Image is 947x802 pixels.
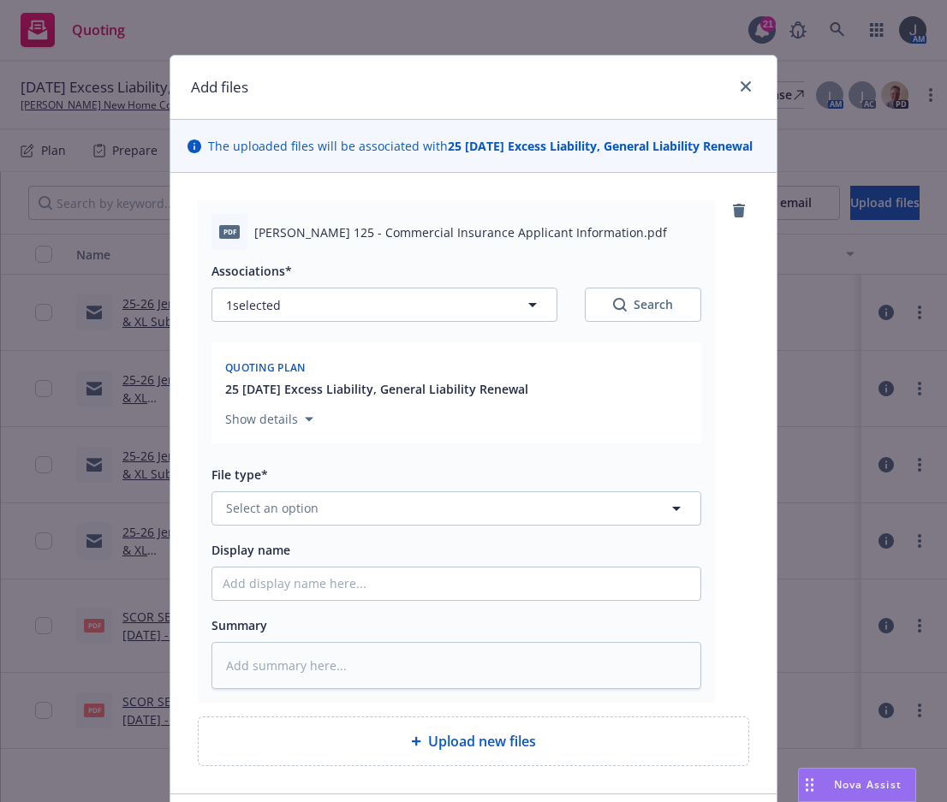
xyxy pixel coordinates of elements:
[729,200,749,221] a: remove
[218,409,320,430] button: Show details
[212,567,700,600] input: Add display name here...
[198,716,749,766] div: Upload new files
[225,380,528,398] button: 25 [DATE] Excess Liability, General Liability Renewal
[191,76,248,98] h1: Add files
[219,225,240,238] span: pdf
[613,296,673,313] div: Search
[211,288,557,322] button: 1selected
[211,466,268,483] span: File type*
[211,617,267,633] span: Summary
[226,296,281,314] span: 1 selected
[799,769,820,801] div: Drag to move
[254,223,667,241] span: [PERSON_NAME] 125 - Commercial Insurance Applicant Information.pdf
[585,288,701,322] button: SearchSearch
[211,263,292,279] span: Associations*
[225,360,306,375] span: Quoting plan
[226,499,319,517] span: Select an option
[736,76,756,97] a: close
[798,768,916,802] button: Nova Assist
[211,491,701,526] button: Select an option
[613,298,627,312] svg: Search
[428,731,536,752] span: Upload new files
[834,777,902,792] span: Nova Assist
[208,137,753,155] span: The uploaded files will be associated with
[448,138,753,154] strong: 25 [DATE] Excess Liability, General Liability Renewal
[211,542,290,558] span: Display name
